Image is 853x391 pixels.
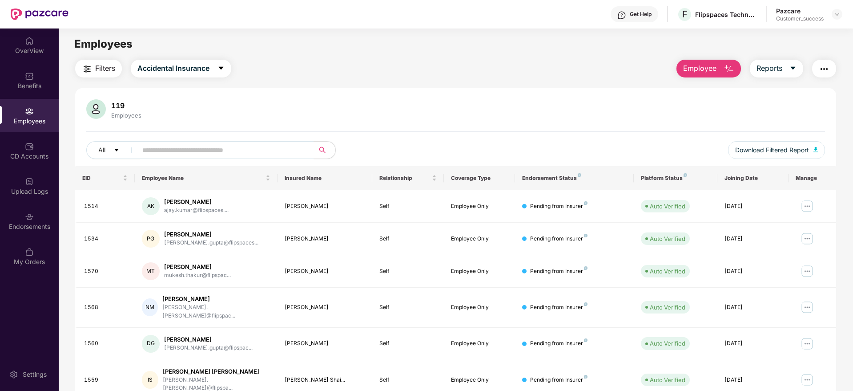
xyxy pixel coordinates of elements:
div: [DATE] [724,339,781,348]
button: Accidental Insurancecaret-down [131,60,231,77]
div: Endorsement Status [522,175,627,182]
div: 119 [109,101,143,110]
img: svg+xml;base64,PHN2ZyB4bWxucz0iaHR0cDovL3d3dy53My5vcmcvMjAwMC9zdmciIHdpZHRoPSI4IiBoZWlnaHQ9IjgiIH... [584,302,587,306]
img: manageButton [800,373,814,387]
div: 1560 [84,339,128,348]
div: PG [142,230,160,248]
div: Auto Verified [650,202,685,211]
div: [PERSON_NAME] [285,303,366,312]
img: manageButton [800,300,814,314]
img: svg+xml;base64,PHN2ZyBpZD0iSG9tZSIgeG1sbnM9Imh0dHA6Ly93d3cudzMub3JnLzIwMDAvc3ZnIiB3aWR0aD0iMjAiIG... [25,37,34,45]
span: Employee [683,63,716,74]
img: manageButton [800,232,814,246]
div: NM [142,298,158,316]
button: search [314,141,336,159]
div: 1514 [84,202,128,211]
div: Employee Only [451,303,508,312]
span: F [682,9,688,20]
div: 1534 [84,235,128,243]
th: EID [75,166,135,190]
div: Employee Only [451,339,508,348]
div: Employee Only [451,235,508,243]
div: [DATE] [724,303,781,312]
div: [PERSON_NAME] [164,230,258,239]
div: Settings [20,370,49,379]
span: Filters [95,63,115,74]
div: [PERSON_NAME].[PERSON_NAME]@flipspac... [162,303,270,320]
div: Get Help [630,11,652,18]
img: manageButton [800,199,814,213]
div: Self [379,376,436,384]
div: DG [142,335,160,353]
img: svg+xml;base64,PHN2ZyBpZD0iVXBsb2FkX0xvZ3MiIGRhdGEtbmFtZT0iVXBsb2FkIExvZ3MiIHhtbG5zPSJodHRwOi8vd3... [25,177,34,186]
img: manageButton [800,337,814,351]
button: Allcaret-down [86,141,141,159]
div: [PERSON_NAME].gupta@flipspaces... [164,239,258,247]
span: Relationship [379,175,430,182]
div: Self [379,235,436,243]
img: svg+xml;base64,PHN2ZyB4bWxucz0iaHR0cDovL3d3dy53My5vcmcvMjAwMC9zdmciIHhtbG5zOnhsaW5rPSJodHRwOi8vd3... [813,147,818,152]
img: svg+xml;base64,PHN2ZyBpZD0iRW5kb3JzZW1lbnRzIiB4bWxucz0iaHR0cDovL3d3dy53My5vcmcvMjAwMC9zdmciIHdpZH... [25,212,34,221]
button: Download Filtered Report [728,141,825,159]
span: Download Filtered Report [735,145,809,155]
div: AK [142,197,160,215]
img: svg+xml;base64,PHN2ZyBpZD0iQ0RfQWNjb3VudHMiIGRhdGEtbmFtZT0iQ0QgQWNjb3VudHMiIHhtbG5zPSJodHRwOi8vd3... [25,142,34,151]
img: svg+xml;base64,PHN2ZyBpZD0iRHJvcGRvd24tMzJ4MzIiIHhtbG5zPSJodHRwOi8vd3d3LnczLm9yZy8yMDAwL3N2ZyIgd2... [833,11,841,18]
span: caret-down [217,65,225,73]
div: IS [142,371,158,389]
div: Employee Only [451,376,508,384]
th: Employee Name [135,166,278,190]
div: Pending from Insurer [530,235,587,243]
div: Employee Only [451,202,508,211]
span: Employee Name [142,175,264,182]
div: mukesh.thakur@flipspac... [164,271,231,280]
div: Employees [109,112,143,119]
div: [PERSON_NAME] [162,295,270,303]
img: svg+xml;base64,PHN2ZyBpZD0iU2V0dGluZy0yMHgyMCIgeG1sbnM9Imh0dHA6Ly93d3cudzMub3JnLzIwMDAvc3ZnIiB3aW... [9,370,18,379]
div: [PERSON_NAME] [164,263,231,271]
img: svg+xml;base64,PHN2ZyBpZD0iTXlfT3JkZXJzIiBkYXRhLW5hbWU9Ik15IE9yZGVycyIgeG1sbnM9Imh0dHA6Ly93d3cudz... [25,248,34,257]
span: caret-down [113,147,120,154]
span: Accidental Insurance [137,63,209,74]
div: Auto Verified [650,339,685,348]
div: Self [379,339,436,348]
div: MT [142,262,160,280]
th: Insured Name [278,166,373,190]
div: [PERSON_NAME] Shai... [285,376,366,384]
div: [PERSON_NAME] [164,198,229,206]
img: svg+xml;base64,PHN2ZyB4bWxucz0iaHR0cDovL3d3dy53My5vcmcvMjAwMC9zdmciIHdpZHRoPSI4IiBoZWlnaHQ9IjgiIH... [684,173,687,177]
div: Self [379,267,436,276]
div: Employee Only [451,267,508,276]
img: svg+xml;base64,PHN2ZyB4bWxucz0iaHR0cDovL3d3dy53My5vcmcvMjAwMC9zdmciIHdpZHRoPSI4IiBoZWlnaHQ9IjgiIH... [584,201,587,205]
span: search [314,147,331,154]
th: Joining Date [717,166,789,190]
div: 1568 [84,303,128,312]
div: Customer_success [776,15,824,22]
div: [DATE] [724,235,781,243]
div: Auto Verified [650,375,685,384]
div: Pending from Insurer [530,339,587,348]
div: Pending from Insurer [530,267,587,276]
div: [PERSON_NAME] [285,339,366,348]
div: Pending from Insurer [530,376,587,384]
div: Pending from Insurer [530,303,587,312]
button: Reportscaret-down [750,60,803,77]
div: 1570 [84,267,128,276]
div: [DATE] [724,267,781,276]
div: [PERSON_NAME] [PERSON_NAME] [163,367,270,376]
img: svg+xml;base64,PHN2ZyB4bWxucz0iaHR0cDovL3d3dy53My5vcmcvMjAwMC9zdmciIHdpZHRoPSI4IiBoZWlnaHQ9IjgiIH... [584,266,587,270]
img: svg+xml;base64,PHN2ZyB4bWxucz0iaHR0cDovL3d3dy53My5vcmcvMjAwMC9zdmciIHdpZHRoPSIyNCIgaGVpZ2h0PSIyNC... [82,64,93,74]
div: Platform Status [641,175,710,182]
div: ajay.kumar@flipspaces.... [164,206,229,215]
img: svg+xml;base64,PHN2ZyBpZD0iQmVuZWZpdHMiIHhtbG5zPSJodHRwOi8vd3d3LnczLm9yZy8yMDAwL3N2ZyIgd2lkdGg9Ij... [25,72,34,81]
span: All [98,145,105,155]
th: Relationship [372,166,443,190]
div: [PERSON_NAME].gupta@flipspac... [164,344,253,352]
img: svg+xml;base64,PHN2ZyB4bWxucz0iaHR0cDovL3d3dy53My5vcmcvMjAwMC9zdmciIHdpZHRoPSI4IiBoZWlnaHQ9IjgiIH... [584,338,587,342]
button: Employee [676,60,741,77]
img: svg+xml;base64,PHN2ZyB4bWxucz0iaHR0cDovL3d3dy53My5vcmcvMjAwMC9zdmciIHhtbG5zOnhsaW5rPSJodHRwOi8vd3... [724,64,734,74]
div: 1559 [84,376,128,384]
div: [PERSON_NAME] [285,235,366,243]
img: New Pazcare Logo [11,8,68,20]
th: Manage [789,166,836,190]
